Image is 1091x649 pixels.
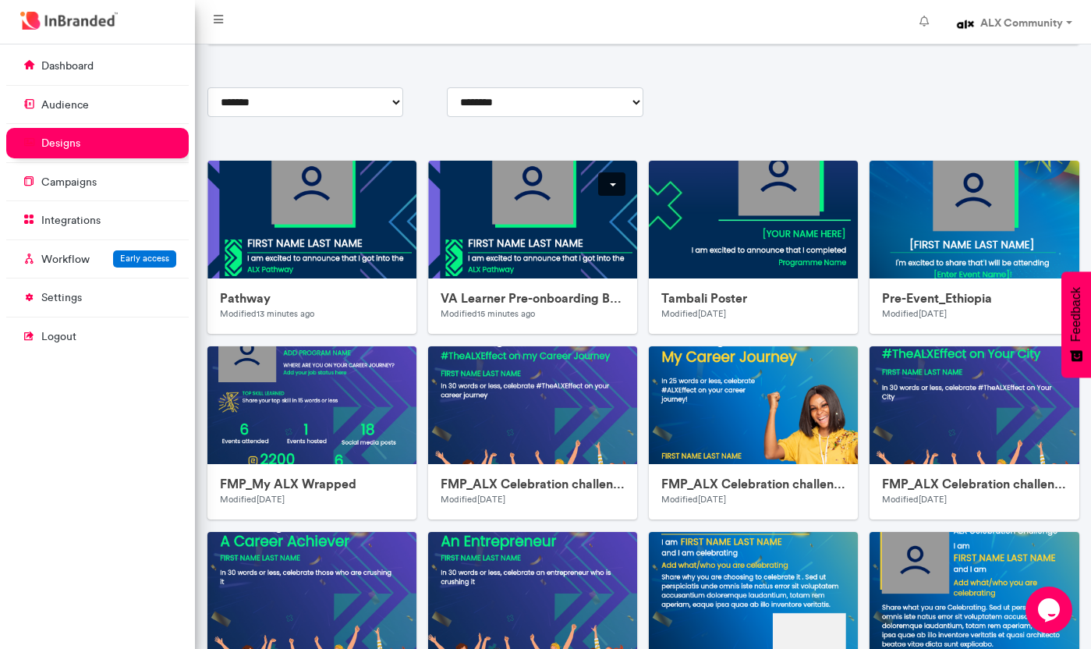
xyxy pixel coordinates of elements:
[441,291,625,306] h6: VA Learner Pre-onboarding Banner
[941,6,1085,37] a: ALX Community
[6,244,189,274] a: WorkflowEarly access
[220,494,285,505] small: Modified [DATE]
[41,252,90,268] p: Workflow
[6,282,189,312] a: settings
[220,291,404,306] h6: Pathway
[41,98,89,113] p: audience
[1061,271,1091,378] button: Feedback - Show survey
[980,16,1063,30] strong: ALX Community
[6,205,189,235] a: integrations
[6,128,189,158] a: designs
[220,308,314,319] small: Modified 13 minutes ago
[6,167,189,197] a: campaigns
[41,175,97,190] p: campaigns
[41,213,101,229] p: integrations
[882,308,947,319] small: Modified [DATE]
[41,290,82,306] p: settings
[882,494,947,505] small: Modified [DATE]
[41,136,80,151] p: designs
[661,477,845,491] h6: FMP_ALX Celebration challenge Self
[41,329,76,345] p: logout
[441,308,535,319] small: Modified 15 minutes ago
[428,161,637,334] a: preview-of-VA Learner Pre-onboarding BannerVA Learner Pre-onboarding BannerModified15 minutes ago
[220,477,404,491] h6: FMP_My ALX Wrapped
[649,346,858,520] a: preview-of-FMP_ALX Celebration challenge SelfFMP_ALX Celebration challenge SelfModified[DATE]
[882,477,1066,491] h6: FMP_ALX Celebration challenge City
[870,161,1079,334] a: preview-of-Pre-Event_EthiopiaPre-Event_EthiopiaModified[DATE]
[120,253,169,264] span: Early access
[954,12,977,36] img: profile dp
[649,161,858,334] a: preview-of-Tambali PosterTambali PosterModified[DATE]
[1069,287,1083,342] span: Feedback
[207,346,416,520] a: preview-of-FMP_My ALX WrappedFMP_My ALX WrappedModified[DATE]
[441,477,625,491] h6: FMP_ALX Celebration challenge career journey
[207,161,416,334] a: preview-of-PathwayPathwayModified13 minutes ago
[661,494,726,505] small: Modified [DATE]
[661,291,845,306] h6: Tambali Poster
[428,346,637,520] a: preview-of-FMP_ALX Celebration challenge career journeyFMP_ALX Celebration challenge career journ...
[6,90,189,119] a: audience
[870,346,1079,520] a: preview-of-FMP_ALX Celebration challenge CityFMP_ALX Celebration challenge CityModified[DATE]
[882,291,1066,306] h6: Pre-Event_Ethiopia
[16,8,122,34] img: InBranded Logo
[41,59,94,74] p: dashboard
[441,494,505,505] small: Modified [DATE]
[6,51,189,80] a: dashboard
[1025,587,1075,633] iframe: chat widget
[661,308,726,319] small: Modified [DATE]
